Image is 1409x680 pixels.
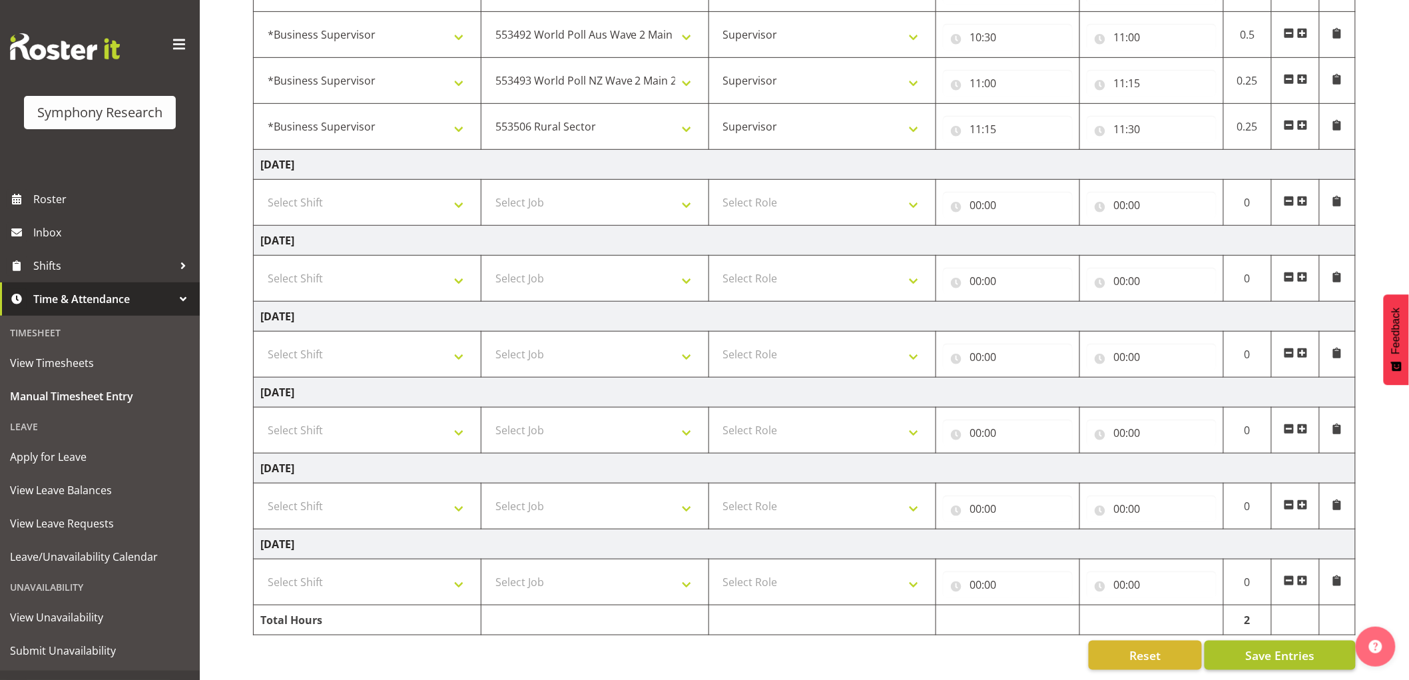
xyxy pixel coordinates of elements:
td: [DATE] [254,302,1356,332]
span: Inbox [33,222,193,242]
td: 0 [1224,332,1272,378]
span: Feedback [1390,308,1402,354]
input: Click to select... [1087,420,1217,446]
span: Reset [1129,647,1161,664]
input: Click to select... [1087,496,1217,522]
img: Rosterit website logo [10,33,120,60]
a: Submit Unavailability [3,634,196,667]
span: Roster [33,189,193,209]
input: Click to select... [1087,344,1217,370]
input: Click to select... [943,70,1073,97]
input: Click to select... [943,24,1073,51]
td: 0 [1224,180,1272,226]
input: Click to select... [943,344,1073,370]
td: 0 [1224,484,1272,529]
span: Shifts [33,256,173,276]
span: Submit Unavailability [10,641,190,661]
a: View Timesheets [3,346,196,380]
span: Apply for Leave [10,447,190,467]
span: View Leave Requests [10,513,190,533]
input: Click to select... [943,192,1073,218]
div: Symphony Research [37,103,162,123]
a: View Leave Requests [3,507,196,540]
input: Click to select... [1087,268,1217,294]
button: Feedback - Show survey [1384,294,1409,385]
span: View Leave Balances [10,480,190,500]
div: Leave [3,413,196,440]
td: 0 [1224,256,1272,302]
a: Manual Timesheet Entry [3,380,196,413]
input: Click to select... [943,496,1073,522]
td: [DATE] [254,378,1356,408]
span: Leave/Unavailability Calendar [10,547,190,567]
a: Leave/Unavailability Calendar [3,540,196,573]
input: Click to select... [1087,571,1217,598]
span: View Timesheets [10,353,190,373]
input: Click to select... [1087,24,1217,51]
a: View Leave Balances [3,474,196,507]
input: Click to select... [943,268,1073,294]
input: Click to select... [1087,70,1217,97]
td: [DATE] [254,150,1356,180]
td: [DATE] [254,529,1356,559]
td: [DATE] [254,454,1356,484]
td: 0.25 [1224,104,1272,150]
td: [DATE] [254,226,1356,256]
td: 0 [1224,559,1272,605]
input: Click to select... [943,116,1073,143]
input: Click to select... [1087,116,1217,143]
input: Click to select... [943,571,1073,598]
span: Time & Attendance [33,289,173,309]
div: Unavailability [3,573,196,601]
button: Save Entries [1205,641,1356,670]
td: Total Hours [254,605,481,635]
button: Reset [1089,641,1202,670]
a: View Unavailability [3,601,196,634]
img: help-xxl-2.png [1369,640,1382,653]
input: Click to select... [1087,192,1217,218]
input: Click to select... [943,420,1073,446]
span: View Unavailability [10,607,190,627]
td: 2 [1224,605,1272,635]
span: Manual Timesheet Entry [10,386,190,406]
td: 0.25 [1224,58,1272,104]
td: 0.5 [1224,12,1272,58]
td: 0 [1224,408,1272,454]
a: Apply for Leave [3,440,196,474]
div: Timesheet [3,319,196,346]
span: Save Entries [1245,647,1314,664]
